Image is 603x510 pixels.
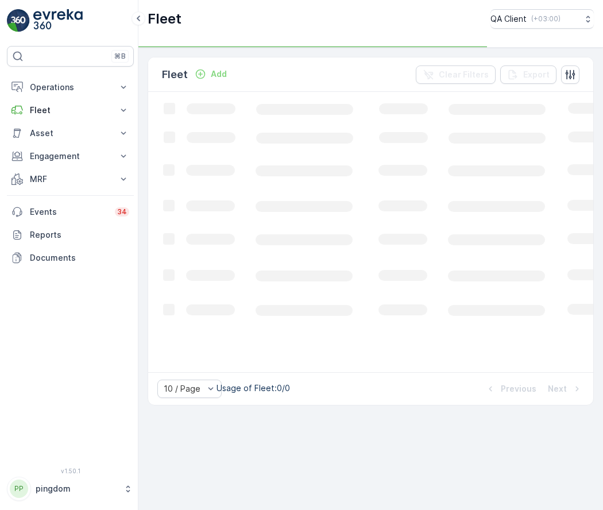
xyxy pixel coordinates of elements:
[490,9,594,29] button: QA Client(+03:00)
[439,69,489,80] p: Clear Filters
[211,68,227,80] p: Add
[190,67,231,81] button: Add
[30,206,108,218] p: Events
[30,150,111,162] p: Engagement
[7,168,134,191] button: MRF
[7,246,134,269] a: Documents
[7,223,134,246] a: Reports
[7,76,134,99] button: Operations
[531,14,561,24] p: ( +03:00 )
[523,69,550,80] p: Export
[548,383,567,395] p: Next
[217,382,290,394] p: Usage of Fleet : 0/0
[30,82,111,93] p: Operations
[484,382,538,396] button: Previous
[7,145,134,168] button: Engagement
[30,229,129,241] p: Reports
[162,67,188,83] p: Fleet
[7,200,134,223] a: Events34
[7,9,30,32] img: logo
[33,9,83,32] img: logo_light-DOdMpM7g.png
[30,127,111,139] p: Asset
[7,122,134,145] button: Asset
[30,173,111,185] p: MRF
[30,252,129,264] p: Documents
[10,480,28,498] div: PP
[7,467,134,474] span: v 1.50.1
[36,483,118,494] p: pingdom
[416,65,496,84] button: Clear Filters
[117,207,127,217] p: 34
[501,383,536,395] p: Previous
[7,477,134,501] button: PPpingdom
[7,99,134,122] button: Fleet
[500,65,556,84] button: Export
[547,382,584,396] button: Next
[30,105,111,116] p: Fleet
[114,52,126,61] p: ⌘B
[490,13,527,25] p: QA Client
[148,10,181,28] p: Fleet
